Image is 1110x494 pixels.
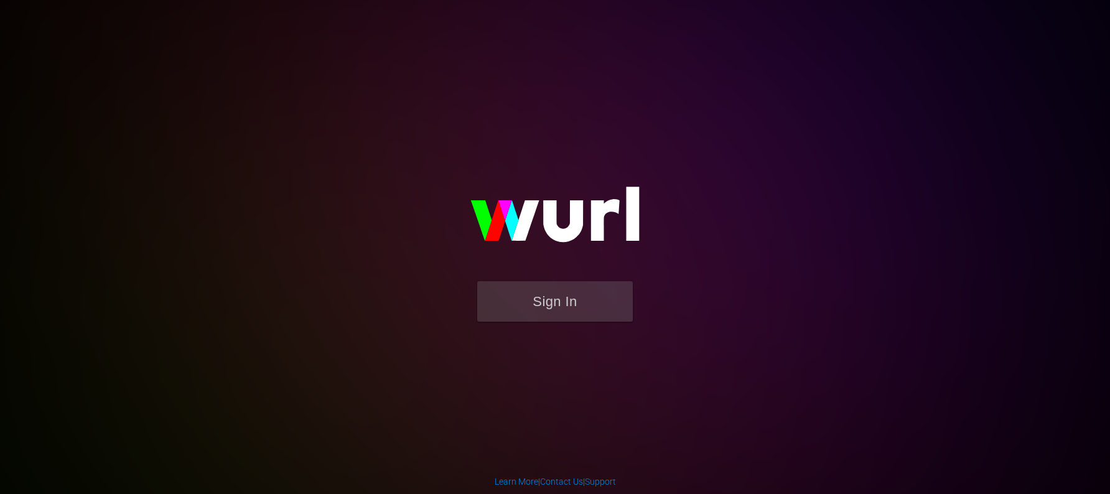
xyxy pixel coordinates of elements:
button: Sign In [477,281,633,322]
img: wurl-logo-on-black-223613ac3d8ba8fe6dc639794a292ebdb59501304c7dfd60c99c58986ef67473.svg [431,160,679,281]
a: Support [585,477,616,487]
a: Contact Us [540,477,583,487]
a: Learn More [495,477,538,487]
div: | | [495,475,616,488]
